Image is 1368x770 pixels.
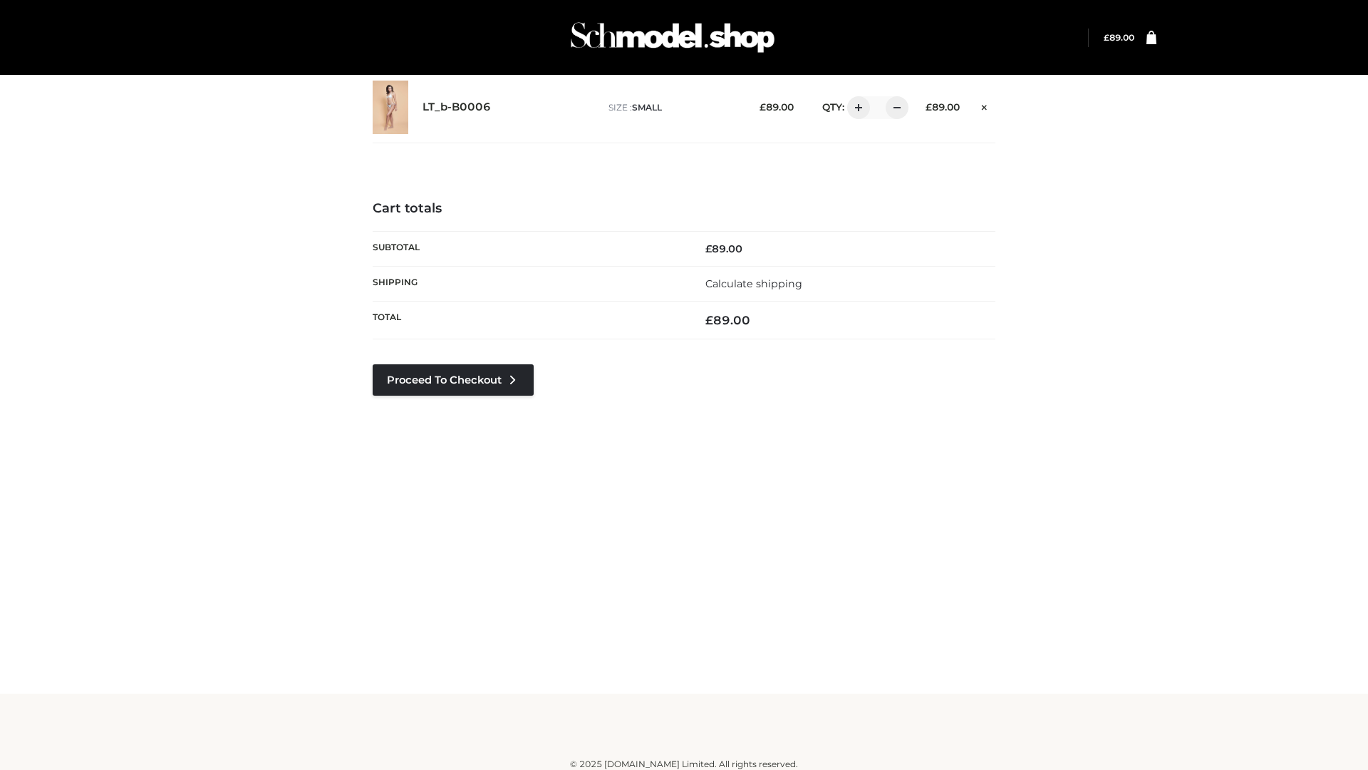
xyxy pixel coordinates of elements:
span: £ [705,313,713,327]
bdi: 89.00 [760,101,794,113]
a: LT_b-B0006 [423,101,491,114]
a: Remove this item [974,96,995,115]
img: Schmodel Admin 964 [566,9,779,66]
a: Proceed to Checkout [373,364,534,396]
span: £ [705,242,712,255]
span: £ [926,101,932,113]
bdi: 89.00 [926,101,960,113]
a: Calculate shipping [705,277,802,290]
span: £ [1104,32,1109,43]
bdi: 89.00 [705,313,750,327]
th: Total [373,302,684,339]
span: £ [760,101,766,113]
p: size : [608,101,737,114]
h4: Cart totals [373,201,995,217]
a: £89.00 [1104,32,1134,43]
span: SMALL [632,102,662,113]
bdi: 89.00 [705,242,742,255]
th: Shipping [373,266,684,301]
div: QTY: [808,96,903,119]
bdi: 89.00 [1104,32,1134,43]
th: Subtotal [373,231,684,266]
